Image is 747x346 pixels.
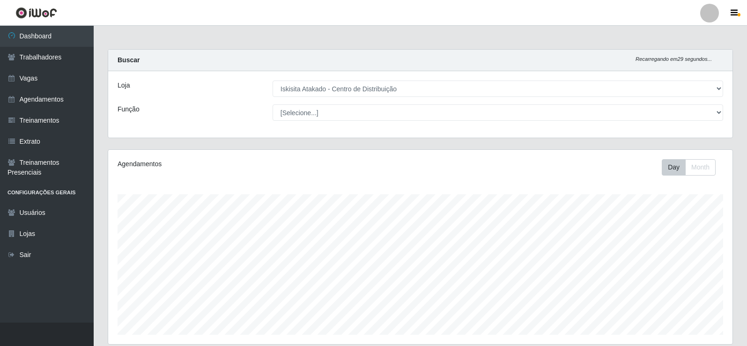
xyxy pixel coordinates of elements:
button: Day [662,159,686,176]
button: Month [685,159,716,176]
div: Agendamentos [118,159,362,169]
div: Toolbar with button groups [662,159,723,176]
label: Função [118,104,140,114]
img: CoreUI Logo [15,7,57,19]
i: Recarregando em 29 segundos... [636,56,712,62]
label: Loja [118,81,130,90]
div: First group [662,159,716,176]
strong: Buscar [118,56,140,64]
